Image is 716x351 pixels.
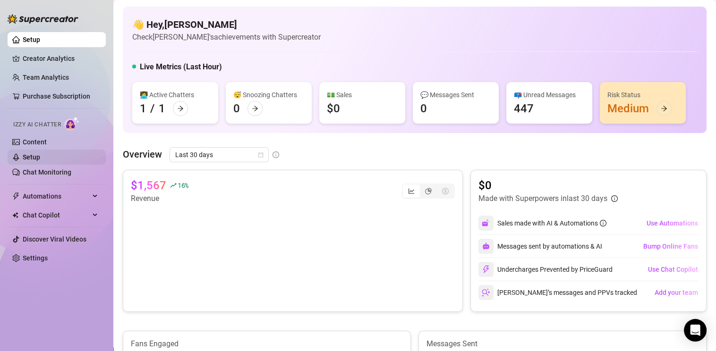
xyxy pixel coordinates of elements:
div: 1 [159,101,165,116]
a: Purchase Subscription [23,92,90,100]
div: 😴 Snoozing Chatters [233,90,304,100]
a: Setup [23,153,40,161]
img: svg%3e [482,265,490,274]
div: 1 [140,101,146,116]
span: Chat Copilot [23,208,90,223]
img: AI Chatter [65,117,79,130]
span: calendar [258,152,264,158]
button: Use Chat Copilot [648,262,699,277]
a: Setup [23,36,40,43]
span: 16 % [178,181,188,190]
div: 💵 Sales [327,90,398,100]
span: Last 30 days [175,148,263,162]
div: 0 [233,101,240,116]
span: arrow-right [661,105,667,112]
article: Check [PERSON_NAME]'s achievements with Supercreator [132,31,321,43]
a: Settings [23,254,48,262]
div: [PERSON_NAME]’s messages and PPVs tracked [478,285,637,300]
div: $0 [327,101,340,116]
span: Use Automations [647,219,698,227]
div: Open Intercom Messenger [684,319,707,342]
img: logo-BBDzfeDw.svg [8,14,78,24]
img: svg%3e [482,242,490,250]
article: $0 [478,178,618,193]
button: Use Automations [646,216,699,231]
article: Messages Sent [426,339,699,349]
span: info-circle [273,151,279,158]
div: 👩‍💻 Active Chatters [140,90,211,100]
div: 📪 Unread Messages [514,90,585,100]
h5: Live Metrics (Last Hour) [140,61,222,73]
span: Add your team [655,289,698,296]
div: 447 [514,101,534,116]
a: Discover Viral Videos [23,235,86,243]
article: $1,567 [131,178,166,193]
span: arrow-right [177,105,184,112]
div: Risk Status [607,90,678,100]
button: Add your team [654,285,699,300]
article: Overview [123,147,162,161]
img: svg%3e [482,219,490,227]
img: svg%3e [482,288,490,297]
img: Chat Copilot [12,212,18,218]
span: arrow-right [252,105,258,112]
div: 0 [420,101,427,116]
article: Made with Superpowers in last 30 days [478,193,607,204]
span: Use Chat Copilot [648,266,698,273]
span: dollar-circle [442,188,449,194]
div: Undercharges Prevented by PriceGuard [478,262,613,277]
div: segmented control [402,184,455,199]
span: Izzy AI Chatter [13,120,61,129]
span: rise [170,182,177,189]
article: Revenue [131,193,188,204]
a: Chat Monitoring [23,168,71,176]
div: Sales made with AI & Automations [497,218,606,228]
a: Creator Analytics [23,51,98,66]
span: thunderbolt [12,192,20,200]
div: Messages sent by automations & AI [478,239,602,254]
span: info-circle [600,220,606,226]
span: Bump Online Fans [643,242,698,250]
a: Content [23,138,47,146]
span: line-chart [408,188,415,194]
div: 💬 Messages Sent [420,90,491,100]
button: Bump Online Fans [643,239,699,254]
span: Automations [23,189,90,204]
a: Team Analytics [23,74,69,81]
span: pie-chart [425,188,432,194]
span: info-circle [611,195,618,202]
article: Fans Engaged [131,339,403,349]
h4: 👋 Hey, [PERSON_NAME] [132,18,321,31]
